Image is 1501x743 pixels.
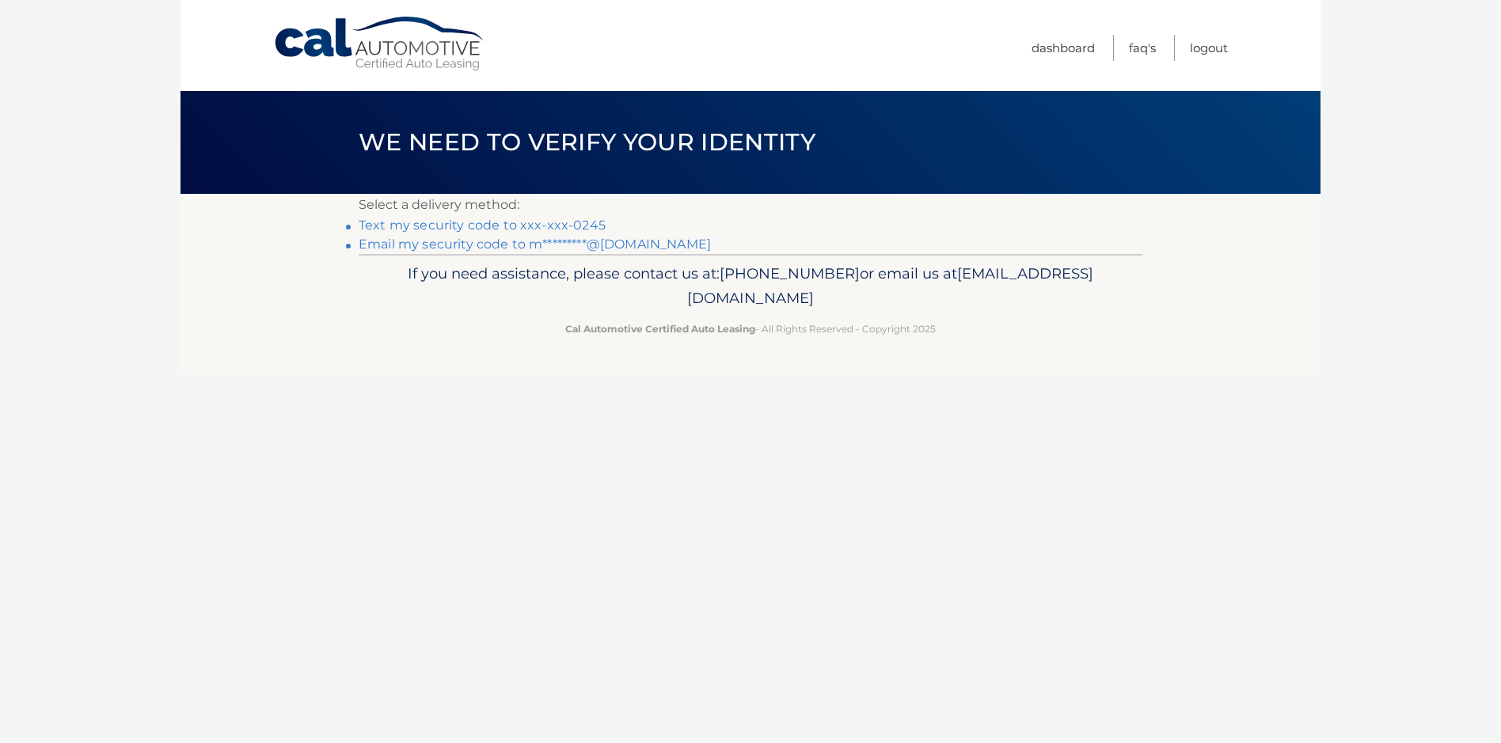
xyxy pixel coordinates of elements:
a: Cal Automotive [273,16,487,72]
a: Dashboard [1032,35,1095,61]
strong: Cal Automotive Certified Auto Leasing [565,323,755,335]
p: - All Rights Reserved - Copyright 2025 [369,320,1132,337]
p: Select a delivery method: [359,194,1142,216]
span: We need to verify your identity [359,127,815,157]
a: Logout [1190,35,1228,61]
a: FAQ's [1129,35,1156,61]
p: If you need assistance, please contact us at: or email us at [369,261,1132,312]
a: Text my security code to xxx-xxx-0245 [359,218,606,233]
span: [PHONE_NUMBER] [720,264,860,282]
a: Email my security code to m*********@[DOMAIN_NAME] [359,237,711,252]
